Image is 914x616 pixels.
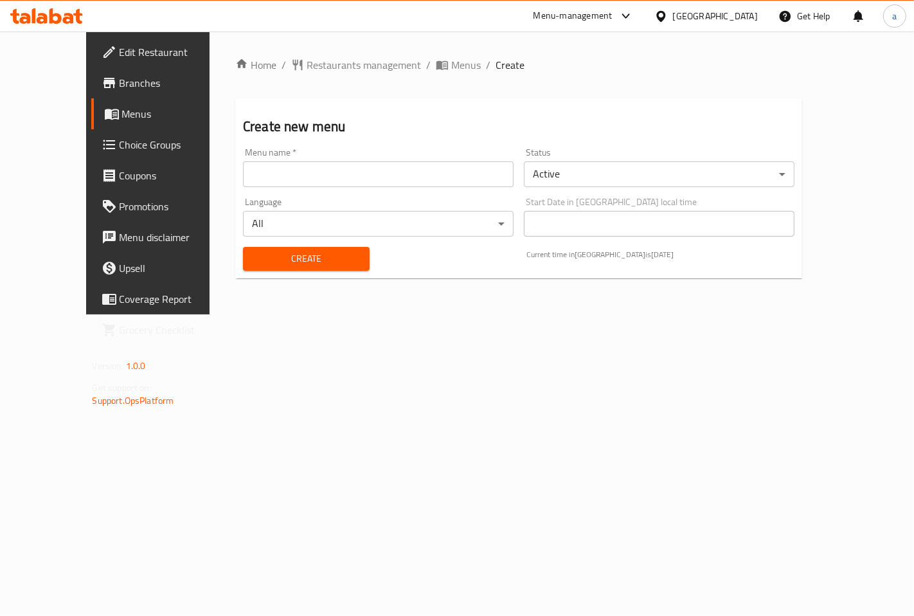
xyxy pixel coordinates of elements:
a: Upsell [91,253,238,284]
a: Promotions [91,191,238,222]
a: Restaurants management [291,57,421,73]
span: Menu disclaimer [120,230,228,245]
span: Grocery Checklist [120,322,228,338]
span: Get support on: [93,379,152,396]
li: / [426,57,431,73]
li: / [282,57,286,73]
div: Active [524,161,794,187]
span: Coverage Report [120,291,228,307]
span: 1.0.0 [126,358,146,374]
button: Create [243,247,370,271]
span: Version: [93,358,124,374]
span: Create [253,251,359,267]
h2: Create new menu [243,117,794,136]
span: Promotions [120,199,228,214]
a: Choice Groups [91,129,238,160]
span: Menus [451,57,481,73]
nav: breadcrumb [235,57,802,73]
a: Edit Restaurant [91,37,238,68]
span: Create [496,57,524,73]
p: Current time in [GEOGRAPHIC_DATA] is [DATE] [526,249,794,260]
a: Coupons [91,160,238,191]
span: Menus [122,106,228,122]
a: Menus [91,98,238,129]
div: All [243,211,514,237]
div: Menu-management [533,8,613,24]
li: / [486,57,490,73]
a: Support.OpsPlatform [93,392,174,409]
a: Menus [436,57,481,73]
div: [GEOGRAPHIC_DATA] [673,9,758,23]
span: Edit Restaurant [120,44,228,60]
span: Coupons [120,168,228,183]
span: Upsell [120,260,228,276]
a: Home [235,57,276,73]
span: Restaurants management [307,57,421,73]
a: Menu disclaimer [91,222,238,253]
a: Branches [91,68,238,98]
a: Grocery Checklist [91,314,238,345]
a: Coverage Report [91,284,238,314]
input: Please enter Menu name [243,161,514,187]
span: Branches [120,75,228,91]
span: Choice Groups [120,137,228,152]
span: a [892,9,897,23]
